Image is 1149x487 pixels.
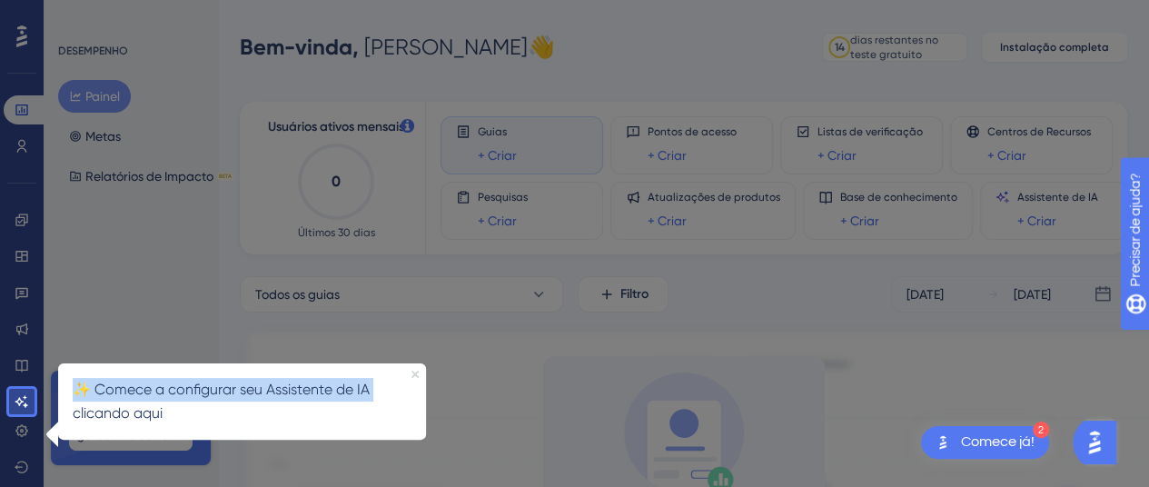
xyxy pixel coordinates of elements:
[219,173,232,179] font: BETA
[33,35,333,76] font: ✨ Comece a configurar seu Assistente de IA clicando aqui
[58,45,128,57] font: DESEMPENHO
[298,226,375,239] font: Últimos 30 dias
[85,129,121,144] font: Metas
[1014,287,1051,302] font: [DATE]
[1038,425,1044,435] font: 2
[578,276,669,313] button: Filtro
[1073,415,1127,470] iframe: Iniciador do Assistente de IA do UserGuiding
[648,214,687,228] font: + Criar
[620,286,649,302] font: Filtro
[478,214,517,228] font: + Criar
[332,173,341,190] text: 0
[835,41,845,54] font: 14
[987,148,1026,163] font: + Criar
[840,191,957,204] font: Base de conhecimento
[840,214,879,228] font: + Criar
[478,148,517,163] font: + Criar
[850,34,938,61] font: dias restantes no teste gratuito
[268,119,404,134] font: Usuários ativos mensais
[85,89,120,104] font: Painel
[58,80,131,113] button: Painel
[817,148,857,163] font: + Criar
[648,125,737,138] font: Pontos de acesso
[1017,214,1056,228] font: + Criar
[478,125,507,138] font: Guias
[648,148,687,163] font: + Criar
[371,25,379,33] div: Fechar visualização
[58,160,244,193] button: Relatórios de ImpactoBETA
[648,191,780,204] font: Atualizações de produtos
[961,434,1035,449] font: Comece já!
[240,34,359,60] font: Bem-vinda,
[932,432,954,453] img: imagem-do-lançador-texto-alternativo
[1017,191,1098,204] font: Assistente de IA
[906,287,944,302] font: [DATE]
[240,276,563,313] button: Todos os guias
[58,120,132,153] button: Metas
[528,35,555,60] font: 👋
[43,8,156,22] font: Precisar de ajuda?
[817,125,923,138] font: Listas de verificação
[85,169,213,184] font: Relatórios de Impacto
[921,426,1049,459] div: Abra a lista de verificação Comece!, módulos restantes: 2
[982,33,1127,62] button: Instalação completa
[1000,41,1109,54] font: Instalação completa
[364,35,528,60] font: [PERSON_NAME]
[987,125,1091,138] font: Centros de Recursos
[478,191,528,204] font: Pesquisas
[255,287,340,302] font: Todos os guias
